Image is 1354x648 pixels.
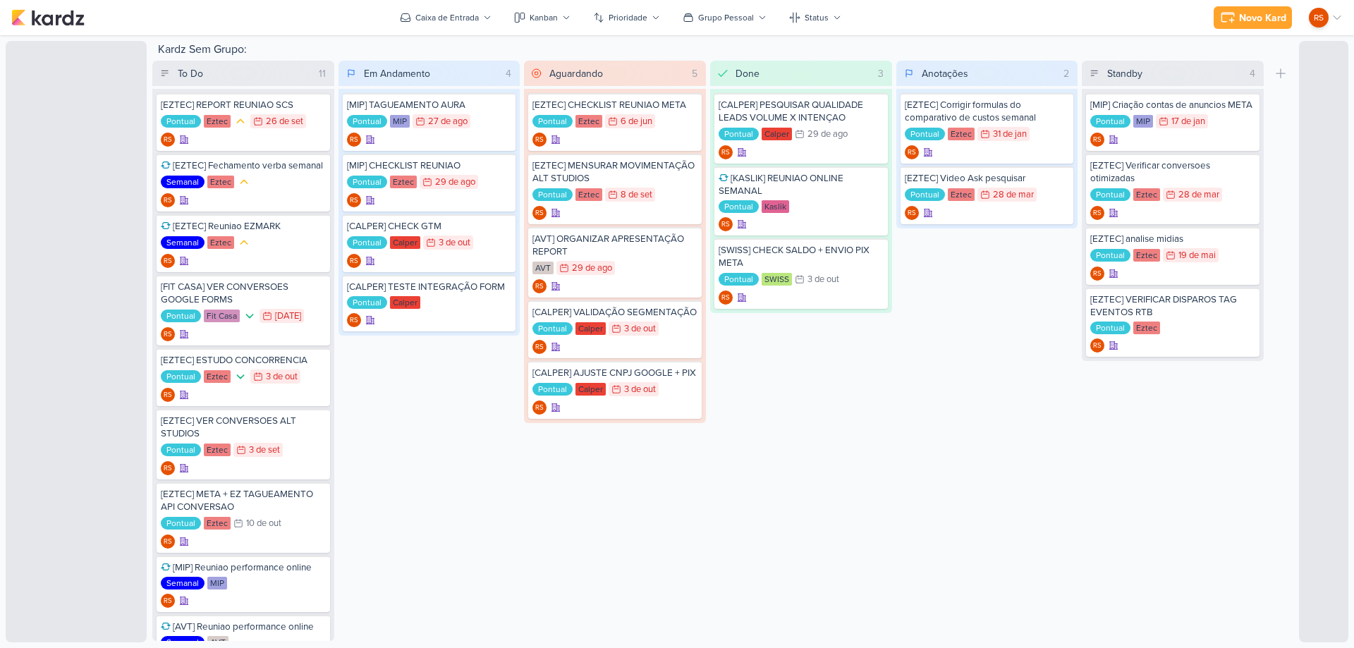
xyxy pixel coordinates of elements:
p: RS [164,258,172,265]
p: RS [535,283,544,291]
div: Renan Sena [347,254,361,268]
div: 3 de out [439,238,470,247]
div: Criador(a): Renan Sena [532,340,547,354]
p: RS [164,197,172,204]
div: [MIP] TAGUEAMENTO AURA [347,99,512,111]
div: 3 de out [807,275,839,284]
div: [EZTEC] VER CONVERSOES ALT STUDIOS [161,415,326,440]
div: Criador(a): Renan Sena [161,388,175,402]
div: [EZTEC] Reuniao EZMARK [161,220,326,233]
div: Criador(a): Renan Sena [161,461,175,475]
div: Criador(a): Renan Sena [1090,338,1104,353]
div: Pontual [719,128,759,140]
div: [CALPER] PESQUISAR QUALIDADE LEADS VOLUME X INTENÇAO [719,99,884,124]
div: Renan Sena [532,206,547,220]
div: Criador(a): Renan Sena [719,145,733,159]
div: Pontual [719,200,759,213]
div: Eztec [1133,249,1160,262]
div: Prioridade Média [233,114,248,128]
div: Renan Sena [532,279,547,293]
div: [EZTEC] REPORT REUNIAO SCS [161,99,326,111]
div: Calper [575,322,606,335]
div: Renan Sena [719,291,733,305]
div: 17 de jan [1171,117,1205,126]
div: Eztec [204,444,231,456]
div: Criador(a): Renan Sena [1090,267,1104,281]
div: Renan Sena [161,594,175,608]
div: 3 de out [266,372,298,381]
div: [MIP] CHECKLIST REUNIAO [347,159,512,172]
div: Renan Sena [905,206,919,220]
div: Calper [390,296,420,309]
div: Kaslik [762,200,789,213]
div: 29 de ago [435,178,475,187]
div: [EZTEC] CHECKLIST REUNIAO META [532,99,697,111]
div: Pontual [161,310,201,322]
div: Renan Sena [532,133,547,147]
div: Criador(a): Renan Sena [905,206,919,220]
div: Renan Sena [161,388,175,402]
div: [CALPER] VALIDAÇÃO SEGMENTAÇÃO [532,306,697,319]
p: RS [908,210,916,217]
div: Eztec [948,188,975,201]
div: Pontual [532,115,573,128]
div: [EZTEC] VERIFICAR DISPAROS TAG EVENTOS RTB [1090,293,1255,319]
div: Pontual [161,370,201,383]
p: RS [721,221,730,228]
div: Prioridade Baixa [243,309,257,323]
div: [EZTEC] META + EZ TAGUEAMENTO API CONVERSAO [161,488,326,513]
div: Criador(a): Renan Sena [161,254,175,268]
div: Renan Sena [347,133,361,147]
div: Eztec [207,236,234,249]
div: Eztec [204,517,231,530]
div: 4 [500,66,517,81]
p: RS [908,149,916,157]
div: [AVT] ORGANIZAR APRESENTAÇÃO REPORT [532,233,697,258]
div: Criador(a): Renan Sena [347,193,361,207]
div: Pontual [1090,188,1130,201]
div: Eztec [1133,188,1160,201]
div: Criador(a): Renan Sena [532,279,547,293]
p: RS [535,344,544,351]
div: [SWISS] CHECK SALDO + ENVIO PIX META [719,244,884,269]
p: RS [164,465,172,472]
div: Semanal [161,577,205,589]
div: [AVT] Reuniao performance online [161,621,326,633]
div: Renan Sena [532,401,547,415]
div: 3 de out [624,324,656,334]
p: RS [721,295,730,302]
div: Criador(a): Renan Sena [719,217,733,231]
div: 2 [1058,66,1075,81]
div: Pontual [905,188,945,201]
div: Calper [390,236,420,249]
div: Calper [575,383,606,396]
div: Pontual [347,296,387,309]
div: Renan Sena [161,461,175,475]
div: Criador(a): Renan Sena [161,594,175,608]
p: RS [350,197,358,204]
div: [EZTEC] ESTUDO CONCORRENCIA [161,354,326,367]
div: Renan Sena [1090,338,1104,353]
div: [KASLIK] REUNIAO ONLINE SEMANAL [719,172,884,197]
div: [EZTEC] MENSURAR MOVIMENTAÇÃO ALT STUDIOS [532,159,697,185]
div: Renan Sena [347,193,361,207]
div: Pontual [1090,115,1130,128]
div: Criador(a): Renan Sena [1090,133,1104,147]
p: RS [1093,210,1102,217]
div: 19 de mai [1178,251,1216,260]
div: Pontual [161,444,201,456]
p: RS [535,405,544,412]
div: Pontual [161,517,201,530]
div: Eztec [575,188,602,201]
div: Renan Sena [161,133,175,147]
div: Pontual [347,115,387,128]
div: Eztec [948,128,975,140]
div: [EZTEC] Fechamento verba semanal [161,159,326,172]
div: Renan Sena [347,313,361,327]
div: Renan Sena [1309,8,1329,27]
div: Fit Casa [204,310,240,322]
p: RS [1093,343,1102,350]
div: SWISS [762,273,792,286]
div: [EZTEC] Verificar conversoes otimizadas [1090,159,1255,185]
div: Pontual [1090,249,1130,262]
